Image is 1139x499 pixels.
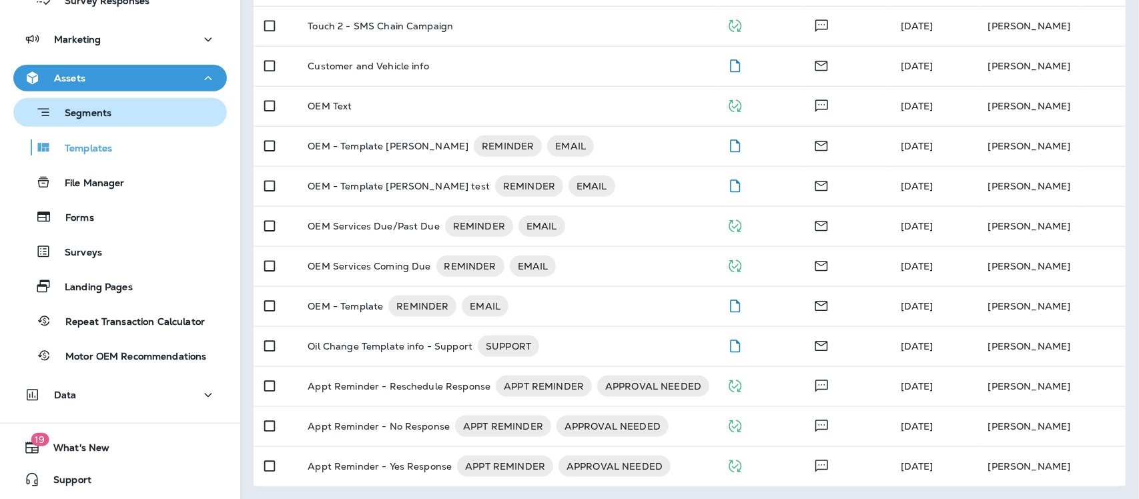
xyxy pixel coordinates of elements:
[510,256,556,277] div: EMAIL
[978,366,1126,406] td: [PERSON_NAME]
[13,203,227,231] button: Forms
[727,99,743,111] span: Published
[978,326,1126,366] td: [PERSON_NAME]
[568,179,615,193] span: EMAIL
[474,139,542,153] span: REMINDER
[518,215,565,237] div: EMAIL
[978,6,1126,46] td: [PERSON_NAME]
[558,456,671,477] div: APPROVAL NEEDED
[308,456,452,477] p: Appt Reminder - Yes Response
[474,135,542,157] div: REMINDER
[52,316,205,329] p: Repeat Transaction Calculator
[901,100,933,112] span: J-P Scoville
[727,259,743,271] span: Published
[308,135,468,157] p: OEM - Template [PERSON_NAME]
[813,419,830,431] span: Text
[727,339,743,351] span: Draft
[727,459,743,471] span: Published
[13,98,227,127] button: Segments
[727,219,743,231] span: Published
[901,380,933,392] span: J-P Scoville
[308,376,490,397] p: Appt Reminder - Reschedule Response
[901,460,933,472] span: J-P Scoville
[31,433,49,446] span: 19
[901,260,933,272] span: J-P Scoville
[308,416,450,437] p: Appt Reminder - No Response
[813,59,829,71] span: Email
[813,179,829,191] span: Email
[727,139,743,151] span: Draft
[813,459,830,471] span: Text
[445,219,513,233] span: REMINDER
[597,376,709,397] div: APPROVAL NEEDED
[308,215,440,237] p: OEM Services Due/Past Due
[901,300,933,312] span: Sarah Paxman
[52,212,94,225] p: Forms
[308,101,352,111] p: OEM Text
[813,339,829,351] span: Email
[51,177,125,190] p: File Manager
[13,168,227,196] button: File Manager
[813,379,830,391] span: Text
[13,26,227,53] button: Marketing
[495,175,563,197] div: REMINDER
[436,256,504,277] div: REMINDER
[445,215,513,237] div: REMINDER
[51,282,133,294] p: Landing Pages
[556,420,669,433] span: APPROVAL NEEDED
[813,19,830,31] span: Text
[13,307,227,335] button: Repeat Transaction Calculator
[978,286,1126,326] td: [PERSON_NAME]
[54,390,77,400] p: Data
[13,342,227,370] button: Motor OEM Recommendations
[518,219,565,233] span: EMAIL
[308,21,453,31] p: Touch 2 - SMS Chain Campaign
[727,419,743,431] span: Published
[978,46,1126,86] td: [PERSON_NAME]
[308,61,429,71] p: Customer and Vehicle info
[568,175,615,197] div: EMAIL
[455,420,551,433] span: APPT REMINDER
[727,379,743,391] span: Published
[462,300,508,313] span: EMAIL
[510,260,556,273] span: EMAIL
[901,180,933,192] span: J-P Scoville
[52,351,207,364] p: Motor OEM Recommendations
[13,466,227,493] button: Support
[558,460,671,473] span: APPROVAL NEEDED
[13,272,227,300] button: Landing Pages
[813,259,829,271] span: Email
[308,296,383,317] p: OEM - Template
[901,420,933,432] span: J-P Scoville
[436,260,504,273] span: REMINDER
[547,139,594,153] span: EMAIL
[54,34,101,45] p: Marketing
[727,19,743,31] span: Published
[901,340,933,352] span: J-P Scoville
[978,86,1126,126] td: [PERSON_NAME]
[455,416,551,437] div: APPT REMINDER
[978,206,1126,246] td: [PERSON_NAME]
[13,65,227,91] button: Assets
[495,179,563,193] span: REMINDER
[978,446,1126,486] td: [PERSON_NAME]
[978,126,1126,166] td: [PERSON_NAME]
[478,336,539,357] div: SUPPORT
[597,380,709,393] span: APPROVAL NEEDED
[457,456,553,477] div: APPT REMINDER
[13,382,227,408] button: Data
[727,179,743,191] span: Draft
[388,300,456,313] span: REMINDER
[901,140,933,152] span: Sarah Paxman
[308,256,430,277] p: OEM Services Coming Due
[813,139,829,151] span: Email
[388,296,456,317] div: REMINDER
[978,246,1126,286] td: [PERSON_NAME]
[457,460,553,473] span: APPT REMINDER
[727,59,743,71] span: Draft
[51,247,102,260] p: Surveys
[496,376,592,397] div: APPT REMINDER
[308,175,490,197] p: OEM - Template [PERSON_NAME] test
[813,219,829,231] span: Email
[40,442,109,458] span: What's New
